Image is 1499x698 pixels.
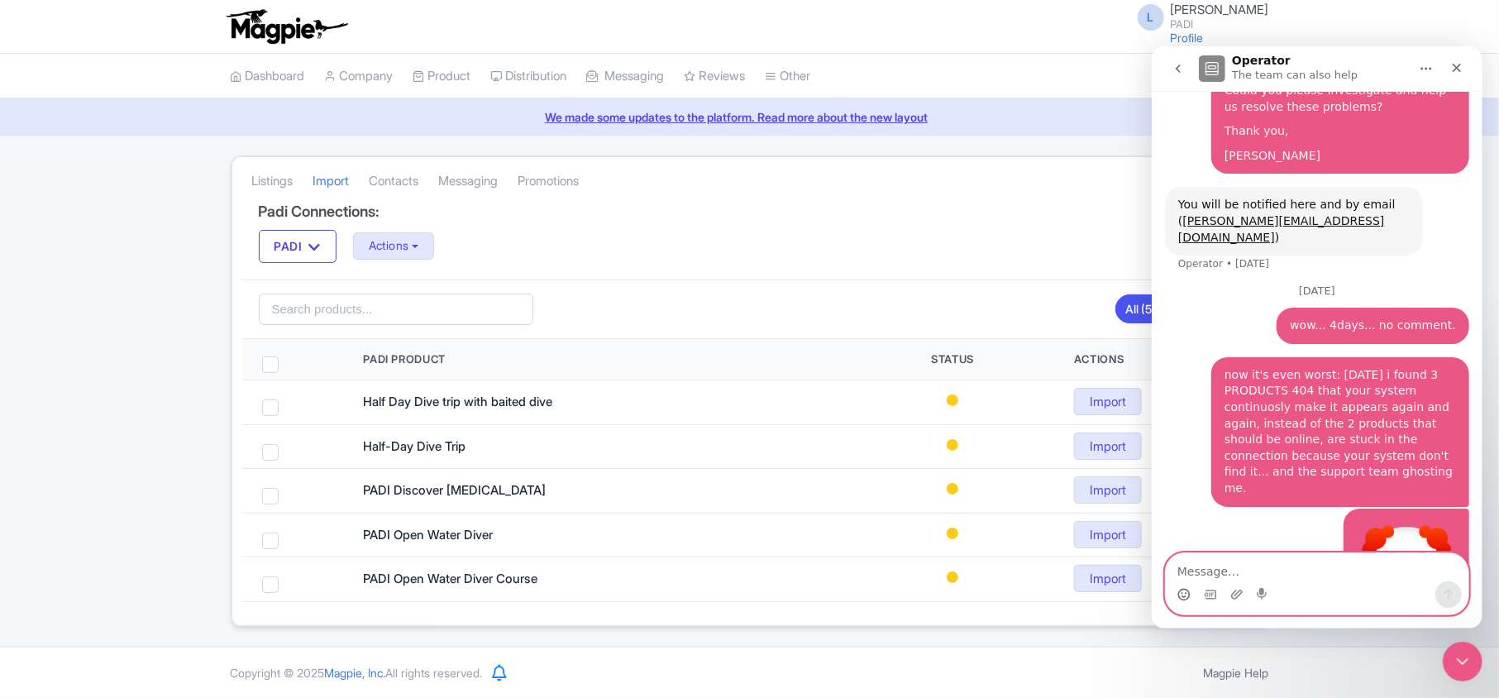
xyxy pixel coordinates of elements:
div: Half-Day Dive Trip [363,437,611,457]
h4: Padi Connections: [259,203,1241,220]
div: user says… [13,462,317,591]
iframe: Intercom live chat [1443,642,1482,681]
a: Import [1074,388,1142,415]
a: Magpie Help [1204,666,1269,680]
div: Half Day Dive trip with baited dive [363,393,611,412]
button: PADI [259,230,337,263]
span: L [1138,4,1164,31]
th: Padi Product [343,339,851,380]
span: Magpie, Inc. [325,666,386,680]
a: Product [413,54,471,99]
div: Copyright © 2025 All rights reserved. [221,664,493,681]
input: Search products... [259,294,534,325]
a: Import [1074,521,1142,548]
div: PADI Discover Scuba Diving [363,481,611,500]
a: Messaging [439,159,499,204]
button: Emoji picker [26,542,39,555]
th: Status [851,339,1054,380]
a: Dashboard [231,54,305,99]
a: Import [1074,565,1142,592]
a: Promotions [518,159,580,204]
a: Other [766,54,811,99]
a: Listings [252,159,294,204]
a: Company [325,54,394,99]
div: PADI Open Water Diver [363,526,611,545]
a: Profile [1171,31,1204,45]
a: Distribution [491,54,567,99]
small: PADI [1171,19,1269,30]
div: clown face [205,482,304,562]
div: PADI Open Water Diver Course [363,570,611,589]
button: Actions [353,232,435,260]
button: Gif picker [52,542,65,555]
button: Upload attachment [79,542,92,555]
a: All (5) [1115,294,1167,323]
a: Import [313,159,350,204]
img: logo-ab69f6fb50320c5b225c76a69d11143b.png [222,8,351,45]
iframe: Intercom live chat [1152,46,1482,629]
th: Actions [1054,339,1258,380]
button: Start recording [105,542,118,555]
a: L [PERSON_NAME] PADI [1128,3,1269,30]
button: Send a message… [284,535,310,562]
a: Messaging [587,54,665,99]
a: We made some updates to the platform. Read more about the new layout [10,108,1489,126]
div: clown face [192,462,317,571]
a: Import [1074,433,1142,460]
a: Contacts [370,159,419,204]
span: [PERSON_NAME] [1171,2,1269,17]
a: Reviews [685,54,746,99]
a: Import [1074,476,1142,504]
textarea: Message… [14,507,317,535]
